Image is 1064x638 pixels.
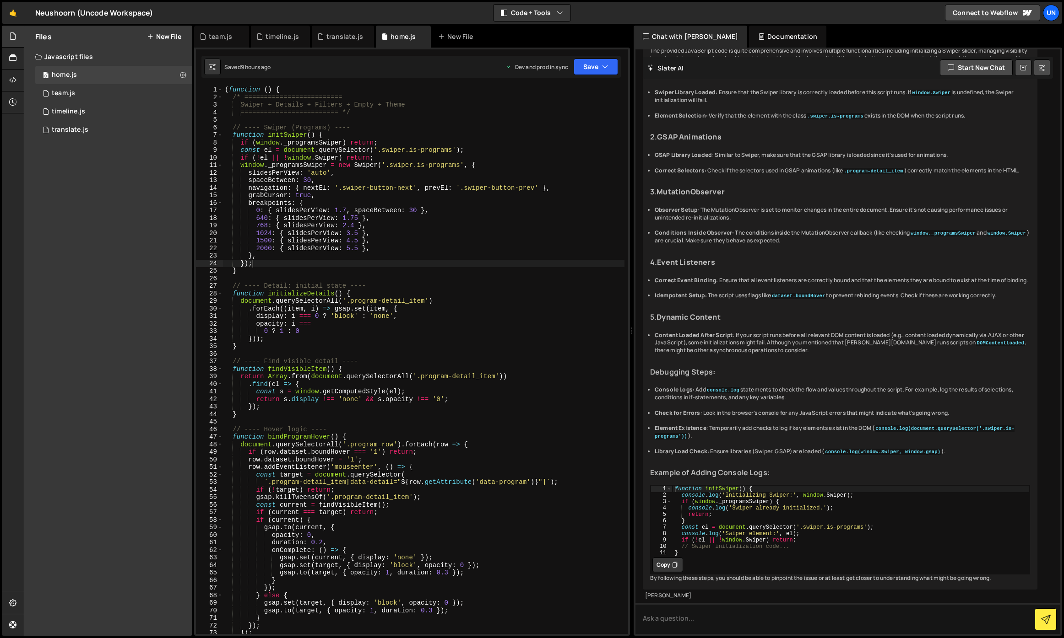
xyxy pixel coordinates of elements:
button: Start new chat [940,59,1013,76]
div: 36 [196,350,223,358]
div: 66 [196,577,223,584]
div: timeline.js [52,107,85,116]
li: : The MutationObserver is set to monitor changes in the entire document. Ensure it's not causing ... [655,206,1030,222]
h3: 5. [650,313,1030,322]
div: timeline.js [266,32,299,41]
code: console.log(document.querySelector('.swiper.is-programs')) [655,425,1015,440]
a: Un [1043,5,1059,21]
li: : Ensure that all event listeners are correctly bound and that the elements they are bound to exi... [655,277,1030,284]
div: 29 [196,297,223,305]
div: 10 [651,543,672,550]
code: console.log [706,387,740,393]
h3: 4. [650,258,1030,267]
div: 55 [196,493,223,501]
div: home.js [391,32,416,41]
div: 1 [651,486,672,492]
span: 0 [43,72,49,80]
div: 71 [196,614,223,622]
div: 3 [651,499,672,505]
code: .swiper.is-programs [806,113,864,119]
div: 27 [196,282,223,290]
div: 1 [196,86,223,94]
div: 69 [196,599,223,607]
li: : If your script runs before all relevant DOM content is loaded (e.g., content loaded dynamically... [655,332,1030,354]
h3: 1. [650,70,1030,79]
h3: Debugging Steps: [650,368,1030,376]
div: 4 [651,505,672,511]
div: 19 [196,222,223,230]
strong: Idempotent Setup [655,291,705,299]
strong: Observer Setup [655,206,697,214]
div: The provided JavaScript code is quite comprehensive and involves multiple functionalities includi... [643,40,1037,590]
li: : Verify that the element with the class exists in the DOM when the script runs. [655,112,1030,120]
h3: 3. [650,188,1030,196]
div: 33 [196,327,223,335]
h2: Files [35,32,52,42]
div: 63 [196,554,223,562]
div: team.js [52,89,75,97]
div: 11 [196,161,223,169]
div: Javascript files [24,48,192,66]
div: 38 [196,365,223,373]
h3: Example of Adding Console Logs: [650,468,1030,477]
div: 15645/45759.js [35,102,192,121]
div: 18 [196,214,223,222]
div: Saved [224,63,271,71]
div: 60 [196,531,223,539]
div: 54 [196,486,223,494]
div: Chat with [PERSON_NAME] [634,26,747,48]
div: 20 [196,230,223,237]
div: translate.js [326,32,363,41]
div: 41 [196,388,223,396]
div: 15645/44134.js [35,84,192,102]
button: Code + Tools [494,5,570,21]
div: 9 [196,146,223,154]
div: 7 [651,524,672,531]
strong: Content Loaded After Script [655,331,733,339]
li: : Check if the selectors used in GSAP animations (like ) correctly match the elements in the HTML. [655,167,1030,175]
div: 10 [196,154,223,162]
li: : Similar to Swiper, make sure that the GSAP library is loaded since it's used for animations. [655,151,1030,159]
button: Save [574,59,618,75]
div: 48 [196,441,223,449]
div: 50 [196,456,223,464]
div: 53 [196,478,223,486]
div: 7 [196,131,223,139]
div: translate.js [52,126,88,134]
div: 12 [196,169,223,177]
div: 39 [196,373,223,381]
li: : The conditions inside the MutationObserver callback (like checking and ) are crucial. Make sure... [655,229,1030,245]
div: 2 [196,94,223,102]
div: 25 [196,267,223,275]
strong: MutationObserver [657,187,725,197]
strong: Library Load Check [655,447,707,455]
button: Copy [652,558,683,572]
div: 26 [196,275,223,283]
div: Dev and prod in sync [506,63,568,71]
li: : Temporarily add checks to log if key elements exist in the DOM ( ). [655,424,1030,440]
code: window._programsSwiper [910,230,977,236]
strong: Conditions Inside Observer [655,229,732,236]
div: 22 [196,245,223,252]
div: [PERSON_NAME] [645,592,1035,600]
div: 14 [196,184,223,192]
li: : Look in the browser's console for any JavaScript errors that might indicate what's going wrong. [655,409,1030,417]
div: 9 [651,537,672,543]
code: dataset.boundHover [771,293,826,299]
div: 11 [651,550,672,556]
strong: Element Selection [655,112,706,119]
code: window.Swiper [911,90,951,96]
h3: 2. [650,133,1030,141]
div: 17 [196,207,223,214]
div: 6 [651,518,672,524]
div: 45 [196,418,223,426]
div: 61 [196,539,223,547]
div: 35 [196,343,223,350]
div: Neushoorn (Uncode Workspace) [35,7,153,18]
strong: Swiper Library Loaded [655,88,716,96]
a: 🤙 [2,2,24,24]
div: 30 [196,305,223,313]
strong: Event Listeners [657,257,715,267]
li: : Ensure libraries (Swiper, GSAP) are loaded ( ). [655,448,1030,456]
